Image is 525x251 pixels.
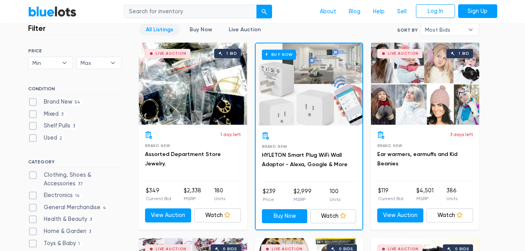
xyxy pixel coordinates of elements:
[184,195,201,202] p: MSRP
[194,208,241,222] a: Watch
[263,187,276,203] li: $239
[371,43,479,125] a: Live Auction 1 bid
[156,247,186,251] div: Live Auction
[76,241,82,247] span: 1
[184,186,201,202] li: $2,338
[28,134,65,142] label: Used
[377,151,457,167] a: Ear warmers, earmuffs and Kid Beanies
[314,4,342,19] a: About
[339,247,353,251] div: 0 bids
[294,187,312,203] li: $2,999
[56,57,73,69] b: ▾
[32,57,58,69] span: Min
[70,124,78,130] span: 3
[87,217,95,223] span: 3
[377,143,403,148] span: Brand New
[388,247,419,251] div: Live Auction
[294,196,312,203] p: MSRP
[310,209,356,223] a: Watch
[28,110,66,118] label: Mixed
[28,191,82,200] label: Electronics
[28,23,46,33] h3: Filter
[263,196,276,203] p: Price
[28,239,82,248] label: Toys & Baby
[416,4,455,18] a: Log In
[81,57,106,69] span: Max
[156,52,186,56] div: Live Auction
[28,98,83,106] label: Brand New
[459,52,469,56] div: 1 bid
[214,195,225,202] p: Units
[146,186,171,202] li: $349
[262,152,348,168] a: HYLETON Smart Plug WiFi Wall Adaptor - Alexa, Google & More
[256,43,362,125] a: Buy Now
[378,195,403,202] p: Current Bid
[397,27,417,34] label: Sort By
[330,196,340,203] p: Units
[378,186,403,202] li: $119
[450,131,473,138] p: 3 days left
[139,43,247,125] a: Live Auction 1 bid
[28,122,78,130] label: Shelf Pulls
[377,208,424,222] a: View Auction
[262,209,308,223] a: Buy Now
[124,5,257,19] input: Search for inventory
[446,195,457,202] p: Units
[214,186,225,202] li: 180
[28,86,122,95] h6: CONDITION
[86,229,94,235] span: 3
[145,208,192,222] a: View Auction
[342,4,367,19] a: Blog
[146,195,171,202] p: Current Bid
[28,48,122,54] h6: PRICE
[416,186,434,202] li: $4,501
[367,4,391,19] a: Help
[75,181,86,187] span: 37
[426,208,473,222] a: Watch
[462,24,479,36] b: ▾
[139,23,180,36] a: All Listings
[455,247,469,251] div: 0 bids
[388,52,419,56] div: Live Auction
[73,193,82,199] span: 14
[425,24,464,36] span: Most Bids
[72,99,83,106] span: 54
[262,50,296,59] h6: Buy Now
[183,23,219,36] a: Buy Now
[28,6,77,17] a: BlueLots
[28,203,109,212] label: General Merchandise
[100,205,109,211] span: 4
[222,23,267,36] a: Live Auction
[226,52,237,56] div: 1 bid
[330,187,340,203] li: 100
[28,215,95,224] label: Health & Beauty
[458,4,497,18] a: Sign Up
[28,159,122,168] h6: CATEGORY
[28,171,122,188] label: Clothing, Shoes & Accessories
[59,111,66,118] span: 3
[145,143,170,148] span: Brand New
[220,131,241,138] p: 1 day left
[272,247,303,251] div: Live Auction
[262,144,287,149] span: Brand New
[145,151,221,167] a: Assorted Department Store Jewelry.
[57,135,65,142] span: 2
[105,57,121,69] b: ▾
[391,4,413,19] a: Sell
[223,247,237,251] div: 0 bids
[416,195,434,202] p: MSRP
[446,186,457,202] li: 386
[28,227,94,236] label: Home & Garden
